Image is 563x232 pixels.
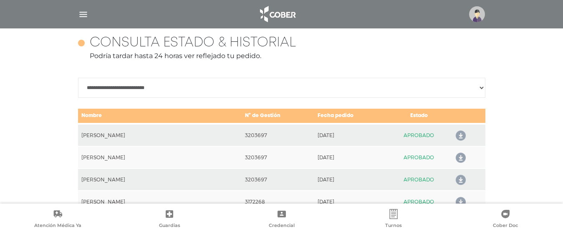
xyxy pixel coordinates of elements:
[314,146,387,168] td: [DATE]
[255,4,299,24] img: logo_cober_home-white.png
[242,146,314,168] td: 3203697
[385,222,402,230] span: Turnos
[314,108,387,124] td: Fecha pedido
[242,124,314,146] td: 3203697
[469,6,485,22] img: profile-placeholder.svg
[314,168,387,191] td: [DATE]
[449,209,561,230] a: Cober Doc
[78,124,242,146] td: [PERSON_NAME]
[78,168,242,191] td: [PERSON_NAME]
[2,209,114,230] a: Atención Médica Ya
[90,35,296,51] h4: Consulta estado & historial
[242,108,314,124] td: N° de Gestión
[338,209,449,230] a: Turnos
[387,124,451,146] td: APROBADO
[493,222,518,230] span: Cober Doc
[225,209,337,230] a: Credencial
[314,191,387,213] td: [DATE]
[78,9,88,20] img: Cober_menu-lines-white.svg
[78,51,485,61] p: Podría tardar hasta 24 horas ver reflejado tu pedido.
[114,209,225,230] a: Guardias
[78,146,242,168] td: [PERSON_NAME]
[78,108,242,124] td: Nombre
[242,191,314,213] td: 3172268
[159,222,180,230] span: Guardias
[387,146,451,168] td: APROBADO
[242,168,314,191] td: 3203697
[78,191,242,213] td: [PERSON_NAME]
[314,124,387,146] td: [DATE]
[269,222,295,230] span: Credencial
[387,108,451,124] td: Estado
[387,191,451,213] td: APROBADO
[34,222,81,230] span: Atención Médica Ya
[387,168,451,191] td: APROBADO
